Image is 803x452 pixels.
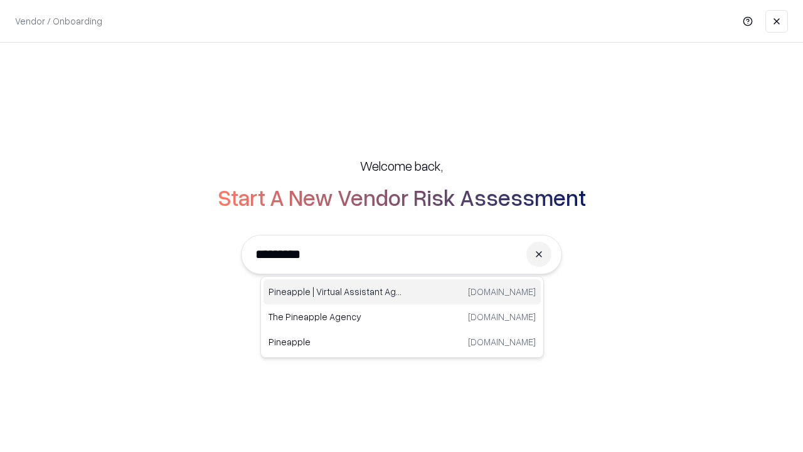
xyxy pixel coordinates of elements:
[269,285,402,298] p: Pineapple | Virtual Assistant Agency
[468,310,536,323] p: [DOMAIN_NAME]
[218,185,586,210] h2: Start A New Vendor Risk Assessment
[269,335,402,348] p: Pineapple
[269,310,402,323] p: The Pineapple Agency
[360,157,443,175] h5: Welcome back,
[260,276,544,358] div: Suggestions
[15,14,102,28] p: Vendor / Onboarding
[468,335,536,348] p: [DOMAIN_NAME]
[468,285,536,298] p: [DOMAIN_NAME]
